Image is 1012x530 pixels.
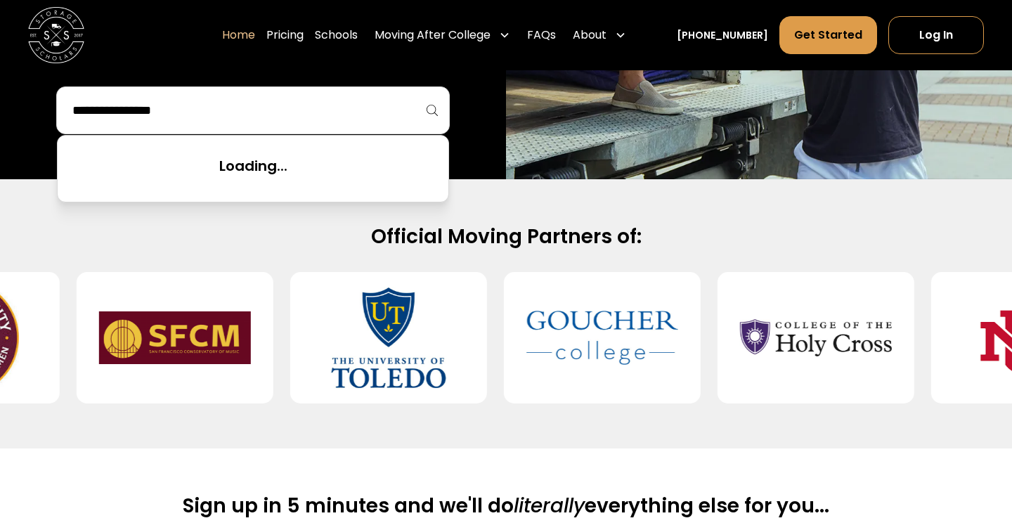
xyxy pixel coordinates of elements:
div: Moving After College [375,27,491,44]
a: Pricing [266,15,304,55]
img: University of Toledo [313,283,465,392]
h2: Sign up in 5 minutes and we'll do everything else for you... [183,493,829,519]
a: FAQs [527,15,556,55]
div: About [567,15,632,55]
a: Log In [888,16,984,54]
a: Get Started [779,16,877,54]
span: literally [514,492,585,519]
a: Schools [315,15,358,55]
a: [PHONE_NUMBER] [677,28,768,43]
img: San Francisco Conservatory of Music [99,283,251,392]
img: Goucher College [526,283,678,392]
div: About [573,27,606,44]
img: College of the Holy Cross [740,283,892,392]
img: Storage Scholars main logo [28,7,84,63]
h2: Official Moving Partners of: [56,224,956,250]
a: Home [222,15,255,55]
div: Moving After College [369,15,516,55]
